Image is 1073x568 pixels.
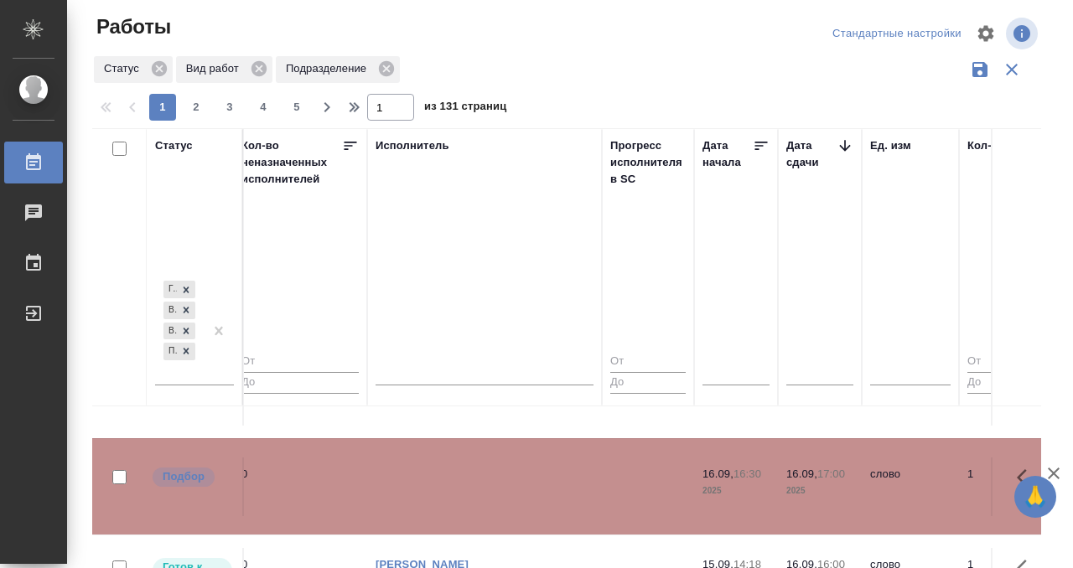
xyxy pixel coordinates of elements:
div: Прогресс исполнителя в SC [610,137,686,188]
div: Дата начала [702,137,753,171]
p: 17:00 [817,467,845,480]
button: 4 [250,94,277,121]
button: Сбросить фильтры [996,54,1028,85]
input: От [967,352,1034,373]
span: 3 [216,99,243,116]
p: Подбор [163,468,205,485]
p: 16.09, [702,467,733,480]
td: слово [862,457,959,516]
button: 3 [216,94,243,121]
div: Готов к работе [163,281,177,298]
div: Исполнитель [376,137,449,154]
span: 🙏 [1021,479,1050,514]
p: Статус [104,60,145,77]
div: Статус [94,56,173,83]
button: 5 [283,94,310,121]
div: Дата сдачи [786,137,837,171]
div: Готов к работе, В работе, В ожидании, Подбор [162,321,197,342]
div: В ожидании [163,323,177,340]
td: 0 [233,457,367,516]
div: Готов к работе, В работе, В ожидании, Подбор [162,279,197,300]
div: Можно подбирать исполнителей [151,466,234,488]
div: Подразделение [276,56,400,83]
span: Настроить таблицу [966,13,1006,54]
button: Здесь прячутся важные кнопки [1007,457,1047,498]
div: Кол-во неназначенных исполнителей [241,137,342,188]
input: До [967,372,1034,393]
div: split button [828,21,966,47]
div: Подбор [163,343,177,360]
input: От [241,352,359,373]
span: Посмотреть информацию [1006,18,1041,49]
div: Кол-во [967,137,1005,154]
p: 16:30 [733,467,761,480]
button: Сохранить фильтры [964,54,996,85]
div: Вид работ [176,56,272,83]
span: 5 [283,99,310,116]
div: Статус [155,137,193,154]
p: Подразделение [286,60,372,77]
button: 2 [183,94,210,121]
p: 2025 [702,483,770,499]
span: 4 [250,99,277,116]
p: 16.09, [786,467,817,480]
button: 🙏 [1014,476,1056,518]
p: Вид работ [186,60,245,77]
input: От [610,352,686,373]
span: 2 [183,99,210,116]
div: Готов к работе, В работе, В ожидании, Подбор [162,300,197,321]
input: До [610,372,686,393]
span: Работы [92,13,171,40]
p: 2025 [786,483,853,499]
div: Ед. изм [870,137,911,154]
td: 1 [959,457,1043,516]
span: из 131 страниц [424,96,506,121]
input: До [241,372,359,393]
div: В работе [163,302,177,319]
div: Готов к работе, В работе, В ожидании, Подбор [162,341,197,362]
